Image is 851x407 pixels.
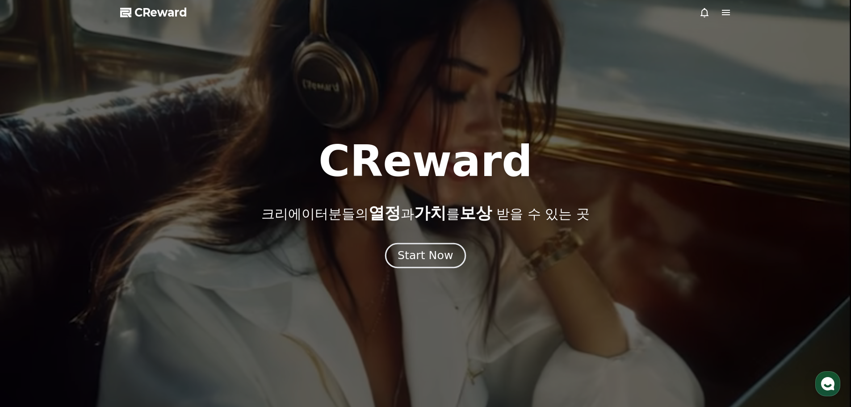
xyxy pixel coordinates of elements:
[414,204,446,222] span: 가치
[398,248,453,263] div: Start Now
[319,140,532,183] h1: CReward
[28,297,34,304] span: 홈
[82,297,92,304] span: 대화
[385,243,466,268] button: Start Now
[138,297,149,304] span: 설정
[387,252,464,261] a: Start Now
[115,283,172,306] a: 설정
[3,283,59,306] a: 홈
[369,204,401,222] span: 열정
[59,283,115,306] a: 대화
[120,5,187,20] a: CReward
[261,204,589,222] p: 크리에이터분들의 과 를 받을 수 있는 곳
[134,5,187,20] span: CReward
[460,204,492,222] span: 보상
